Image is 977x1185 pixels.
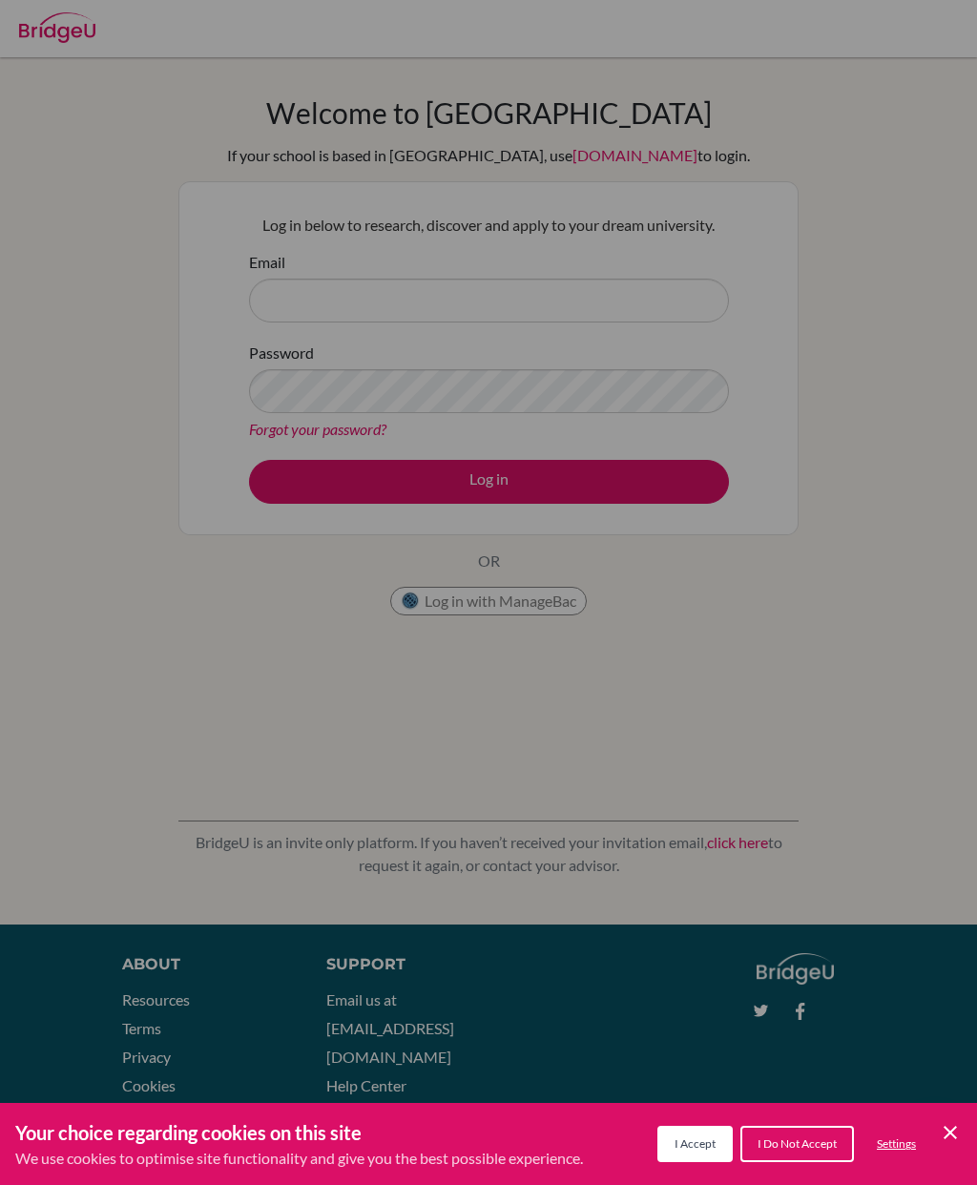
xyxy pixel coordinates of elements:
[758,1136,837,1151] span: I Do Not Accept
[15,1118,583,1147] h3: Your choice regarding cookies on this site
[939,1121,962,1144] button: Save and close
[862,1128,931,1160] button: Settings
[675,1136,716,1151] span: I Accept
[877,1136,916,1151] span: Settings
[657,1126,733,1162] button: I Accept
[740,1126,854,1162] button: I Do Not Accept
[15,1147,583,1170] p: We use cookies to optimise site functionality and give you the best possible experience.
